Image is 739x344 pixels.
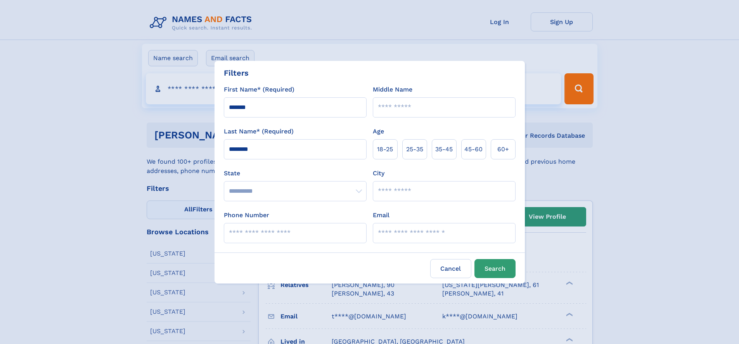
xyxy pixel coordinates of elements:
span: 45‑60 [464,145,483,154]
span: 25‑35 [406,145,423,154]
label: State [224,169,367,178]
label: City [373,169,384,178]
span: 60+ [497,145,509,154]
label: First Name* (Required) [224,85,294,94]
span: 35‑45 [435,145,453,154]
label: Phone Number [224,211,269,220]
label: Email [373,211,389,220]
label: Cancel [430,259,471,278]
label: Middle Name [373,85,412,94]
label: Age [373,127,384,136]
label: Last Name* (Required) [224,127,294,136]
button: Search [474,259,516,278]
span: 18‑25 [377,145,393,154]
div: Filters [224,67,249,79]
